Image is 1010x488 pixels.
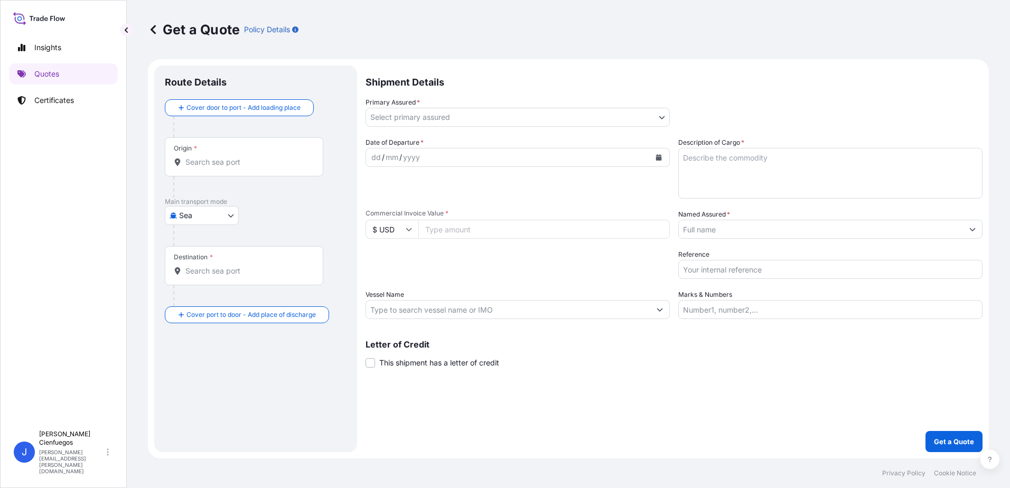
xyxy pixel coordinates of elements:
p: Quotes [34,69,59,79]
a: Certificates [9,90,118,111]
input: Number1, number2,... [678,300,983,319]
p: Route Details [165,76,227,89]
input: Type amount [418,220,670,239]
div: / [382,151,385,164]
input: Your internal reference [678,260,983,279]
button: Cover port to door - Add place of discharge [165,306,329,323]
span: Cover port to door - Add place of discharge [186,309,316,320]
input: Origin [185,157,310,167]
a: Insights [9,37,118,58]
a: Quotes [9,63,118,85]
span: Select primary assured [370,112,450,123]
div: Destination [174,253,213,261]
div: day, [370,151,382,164]
p: Letter of Credit [366,340,983,349]
input: Destination [185,266,310,276]
button: Select transport [165,206,239,225]
input: Full name [679,220,963,239]
button: Cover door to port - Add loading place [165,99,314,116]
span: Primary Assured [366,97,420,108]
span: Cover door to port - Add loading place [186,102,301,113]
div: year, [402,151,421,164]
span: Sea [179,210,192,221]
p: [PERSON_NAME] Cienfuegos [39,430,105,447]
label: Reference [678,249,709,260]
button: Select primary assured [366,108,670,127]
p: Policy Details [244,24,290,35]
span: J [22,447,27,457]
input: Type to search vessel name or IMO [366,300,650,319]
button: Show suggestions [650,300,669,319]
a: Privacy Policy [882,469,925,477]
label: Marks & Numbers [678,289,732,300]
span: Commercial Invoice Value [366,209,670,218]
p: Certificates [34,95,74,106]
div: / [399,151,402,164]
p: Main transport mode [165,198,347,206]
label: Description of Cargo [678,137,744,148]
div: month, [385,151,399,164]
a: Cookie Notice [934,469,976,477]
p: Insights [34,42,61,53]
button: Calendar [650,149,667,166]
span: Date of Departure [366,137,424,148]
button: Get a Quote [925,431,983,452]
button: Show suggestions [963,220,982,239]
p: Shipment Details [366,65,983,97]
p: [PERSON_NAME][EMAIL_ADDRESS][PERSON_NAME][DOMAIN_NAME] [39,449,105,474]
p: Get a Quote [934,436,974,447]
label: Named Assured [678,209,730,220]
p: Get a Quote [148,21,240,38]
span: This shipment has a letter of credit [379,358,499,368]
div: Origin [174,144,197,153]
label: Vessel Name [366,289,404,300]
